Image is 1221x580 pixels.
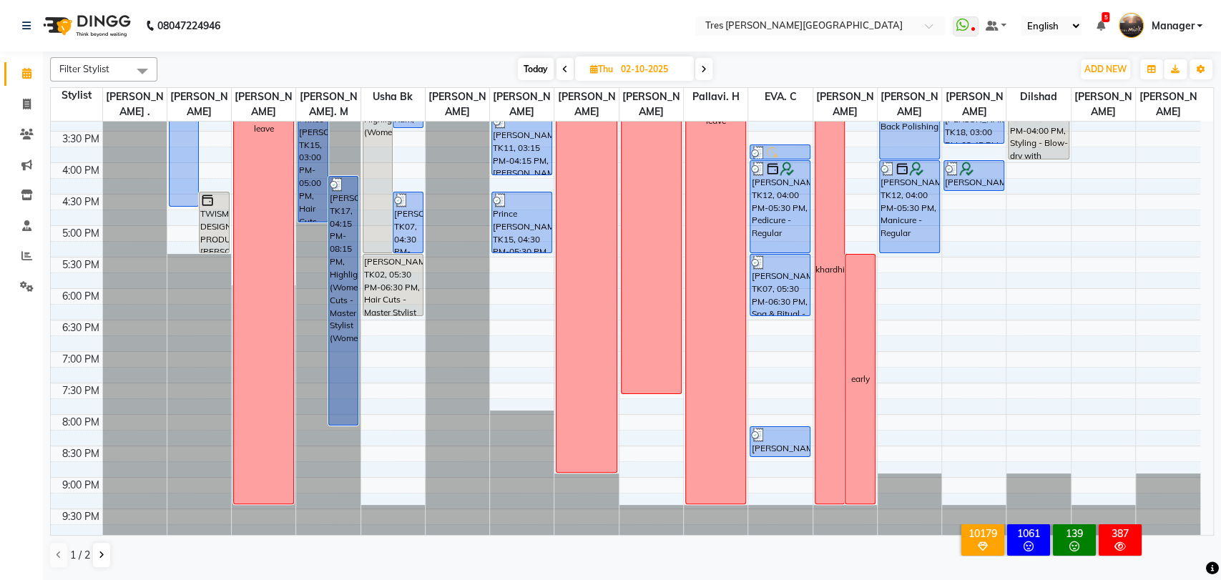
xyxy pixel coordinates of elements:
span: [PERSON_NAME] . [103,88,167,121]
div: 7:30 PM [59,383,102,398]
button: ADD NEW [1081,59,1130,79]
div: leave [254,122,274,135]
span: Dilshad [1006,88,1070,106]
div: 4:00 PM [59,163,102,178]
div: 3:30 PM [59,132,102,147]
div: 10179 [964,527,1001,540]
span: Thu [587,64,617,74]
img: Manager [1119,13,1144,38]
div: [PERSON_NAME], TK07, 05:30 PM-06:30 PM, Spa & Ritual - Essential [750,255,810,315]
span: 5 [1102,12,1109,22]
div: Stylist [51,88,102,103]
div: 5:30 PM [59,257,102,272]
div: early [850,373,869,385]
span: [PERSON_NAME] [878,88,941,121]
div: [PERSON_NAME], TK12, 04:00 PM-05:30 PM, Manicure - Regular [880,161,939,252]
span: [PERSON_NAME] [1072,88,1135,121]
span: [PERSON_NAME] [813,88,877,121]
div: [PERSON_NAME], TK11, 03:15 PM-04:15 PM, [PERSON_NAME] - Classic Shave [492,114,551,175]
span: [PERSON_NAME]. M [296,88,360,121]
div: 9:00 PM [59,478,102,493]
span: Pallavi. H [684,88,747,106]
div: [PERSON_NAME], TK07, 04:30 PM-05:30 PM, Hair Cuts - Master Stylist (Women) [393,192,423,252]
div: 1061 [1010,527,1047,540]
span: [PERSON_NAME] [942,88,1006,121]
div: 7:00 PM [59,352,102,367]
div: [PERSON_NAME], TK17, 04:15 PM-08:15 PM, Highlights (Women),Hair Cuts - Master Stylist (Women) [329,177,358,425]
div: khardhi [815,263,844,276]
span: [PERSON_NAME] [554,88,618,121]
img: logo [36,6,134,46]
div: [PERSON_NAME] S, TK10, 03:00 PM-04:00 PM, Styling - Blow-dry with Shampoo [1009,98,1068,159]
div: TWISM DESIGN PRODUCTIONS/ [PERSON_NAME], TK06, 04:30 PM-05:30 PM, Styling - Blow-dry with Shampoo [200,192,229,252]
span: [PERSON_NAME] [1136,88,1200,121]
b: 08047224946 [157,6,220,46]
input: 2025-10-02 [617,59,688,80]
div: 139 [1056,527,1093,540]
div: 8:30 PM [59,446,102,461]
span: [PERSON_NAME] [426,88,489,121]
div: 4:30 PM [59,195,102,210]
span: [PERSON_NAME] [167,88,231,121]
span: [PERSON_NAME] [490,88,554,121]
div: [PERSON_NAME], TK17, 08:15 PM-08:45 PM, Threading - Eyebrows (Women),Threading - Upper Lip (Women) [750,427,810,456]
span: Filter Stylist [59,63,109,74]
span: Today [518,58,554,80]
div: 387 [1102,527,1139,540]
div: Prince [PERSON_NAME], TK15, 03:00 PM-05:00 PM, Hair Cuts - Master Stylist (Men),Styling - Blow-dr... [298,98,328,222]
span: Usha bk [361,88,425,106]
div: [PERSON_NAME], TK19, 04:00 PM-04:30 PM, Styling - Blow-dry without Shampoo [944,161,1004,190]
a: 5 [1096,19,1104,32]
div: 6:30 PM [59,320,102,335]
span: [PERSON_NAME] [232,88,295,121]
div: [PERSON_NAME], TK02, 02:00 PM-05:30 PM, Highlights (Women) [363,36,393,252]
div: leave [706,114,726,127]
div: [PERSON_NAME], TK18, 03:45 PM-04:00 PM, Threading - Eyebrows (Women) [750,145,810,159]
div: [PERSON_NAME], TK12, 04:00 PM-05:30 PM, Pedicure - Regular [750,161,810,252]
span: ADD NEW [1084,64,1127,74]
div: Prince [PERSON_NAME], TK15, 04:30 PM-05:30 PM, [PERSON_NAME] - Classic Shave [492,192,551,252]
div: 9:30 PM [59,509,102,524]
span: [PERSON_NAME] [619,88,683,121]
div: 6:00 PM [59,289,102,304]
div: 5:00 PM [59,226,102,241]
div: 8:00 PM [59,415,102,430]
span: 1 / 2 [70,548,90,563]
span: EVA. C [748,88,812,106]
span: Manager [1151,19,1194,34]
div: [PERSON_NAME], TK02, 05:30 PM-06:30 PM, Hair Cuts - Master Stylist (Women) [363,255,423,315]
